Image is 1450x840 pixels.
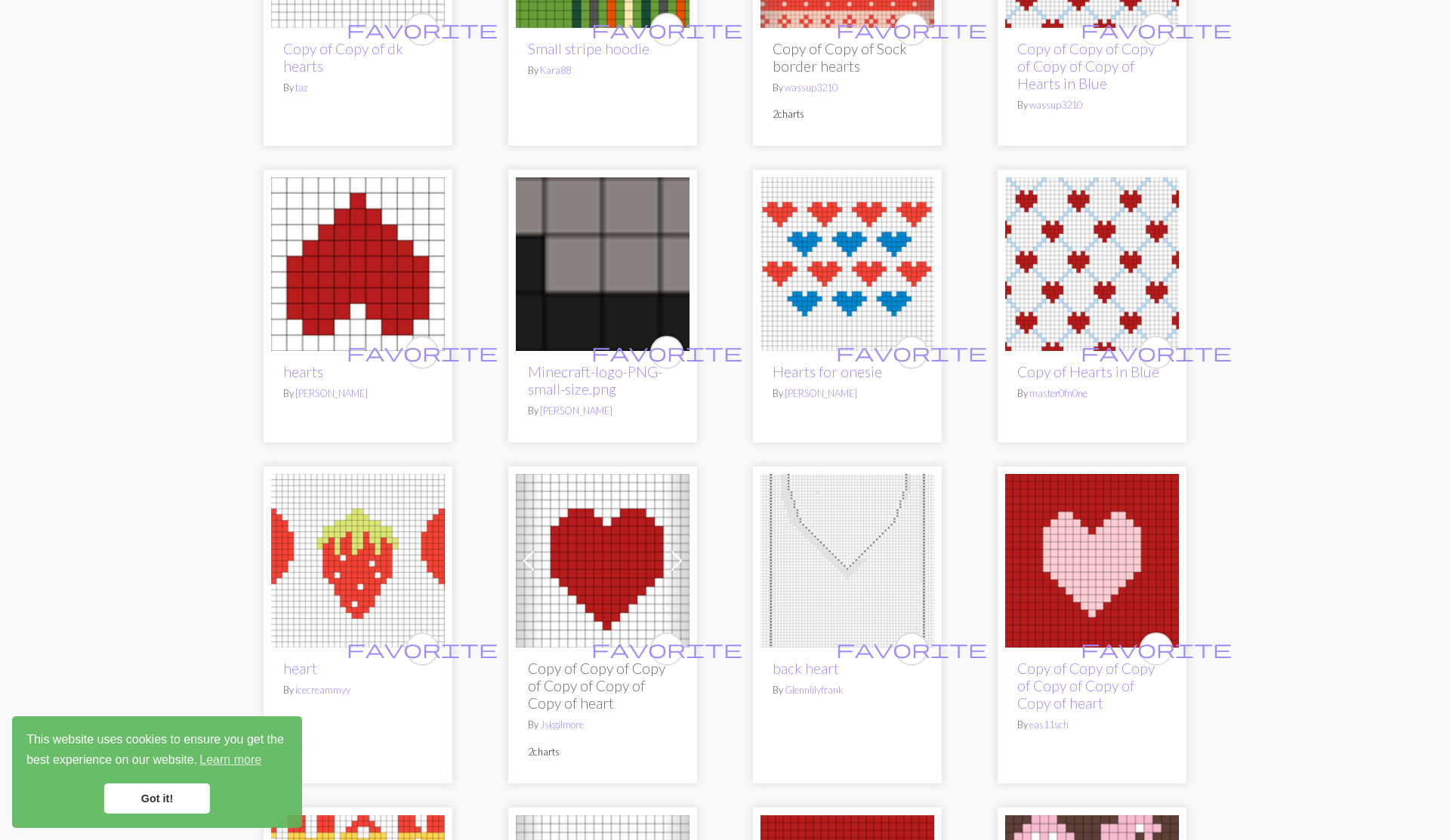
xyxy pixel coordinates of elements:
[1017,40,1155,92] a: Copy of Copy of Copy of Copy of Copy of Hearts in Blue
[760,177,934,351] img: Hearts for onesie
[773,386,922,401] p: By
[591,634,742,664] i: favourite
[1081,637,1232,660] span: favorite
[516,255,690,269] a: Minecraft-logo-PNG-small-size.png
[785,82,838,94] a: wassup3210
[1005,474,1179,648] img: heart
[1081,634,1232,664] i: favourite
[406,336,439,369] button: favourite
[836,14,987,45] i: favourite
[347,17,498,41] span: favorite
[283,40,403,75] a: Copy of Copy of dk hearts
[26,731,288,771] span: This website uses cookies to ensure you get the best experience on our website.
[650,632,683,666] button: favourite
[1017,660,1155,712] a: Copy of Copy of Copy of Copy of Copy of Copy of heart
[1029,718,1069,731] a: eas11sch
[283,363,323,380] a: hearts
[1017,363,1159,380] a: Copy of Hearts in Blue
[540,64,571,76] a: Kara88
[528,40,649,57] a: Small stripe hoodie
[295,387,368,399] a: [PERSON_NAME]
[591,14,742,45] i: favourite
[283,386,433,401] p: By
[785,387,857,399] a: [PERSON_NAME]
[650,13,683,46] button: favourite
[516,474,690,648] img: heart
[295,82,308,94] a: taz
[591,340,742,364] span: favorite
[760,255,934,269] a: Hearts for onesie
[1005,255,1179,269] a: Hearts Pattern
[271,552,445,566] a: heart
[591,637,742,660] span: favorite
[773,363,882,380] a: Hearts for onesie
[197,749,264,771] a: learn more about cookies
[773,683,922,697] p: By
[347,14,498,45] i: favourite
[528,660,677,712] h2: Copy of Copy of Copy of Copy of Copy of Copy of heart
[528,745,677,759] p: 2 charts
[836,634,987,664] i: favourite
[406,13,439,46] button: favourite
[528,363,662,398] a: Minecraft-logo-PNG-small-size.png
[1081,14,1232,45] i: favourite
[773,107,922,122] p: 2 charts
[1017,98,1167,112] p: By
[295,684,350,696] a: icecreammyy
[1140,13,1173,46] button: favourite
[895,336,928,369] button: favourite
[591,17,742,41] span: favorite
[283,81,433,95] p: By
[773,40,922,75] h2: Copy of Copy of Sock border hearts
[1017,718,1167,732] p: By
[528,63,677,78] p: By
[347,634,498,664] i: favourite
[1005,552,1179,566] a: heart
[540,718,584,731] a: Jskgilmore
[283,660,317,677] a: heart
[895,632,928,666] button: favourite
[271,474,445,648] img: heart
[650,336,683,369] button: favourite
[271,177,445,351] img: hearts
[516,177,690,351] img: Minecraft-logo-PNG-small-size.png
[760,552,934,566] a: back heart
[1029,387,1087,399] a: master0fn0ne
[591,337,742,368] i: favourite
[12,716,302,828] div: cookieconsent
[406,632,439,666] button: favourite
[528,718,677,732] p: By
[1017,386,1167,401] p: By
[836,337,987,368] i: favourite
[347,637,498,660] span: favorite
[836,637,987,660] span: favorite
[1081,337,1232,368] i: favourite
[283,683,433,697] p: By
[516,552,690,566] a: heart
[528,404,677,418] p: By
[1005,177,1179,351] img: Hearts Pattern
[1029,99,1082,111] a: wassup3210
[773,660,839,677] a: back heart
[271,255,445,269] a: hearts
[1081,17,1232,41] span: favorite
[836,340,987,364] span: favorite
[347,340,498,364] span: favorite
[785,684,843,696] a: Glennlilyfrank
[104,783,210,814] a: dismiss cookie message
[347,337,498,368] i: favourite
[1140,336,1173,369] button: favourite
[760,474,934,648] img: back heart
[1140,632,1173,666] button: favourite
[540,405,612,417] a: [PERSON_NAME]
[773,81,922,95] p: By
[1081,340,1232,364] span: favorite
[895,13,928,46] button: favourite
[836,17,987,41] span: favorite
